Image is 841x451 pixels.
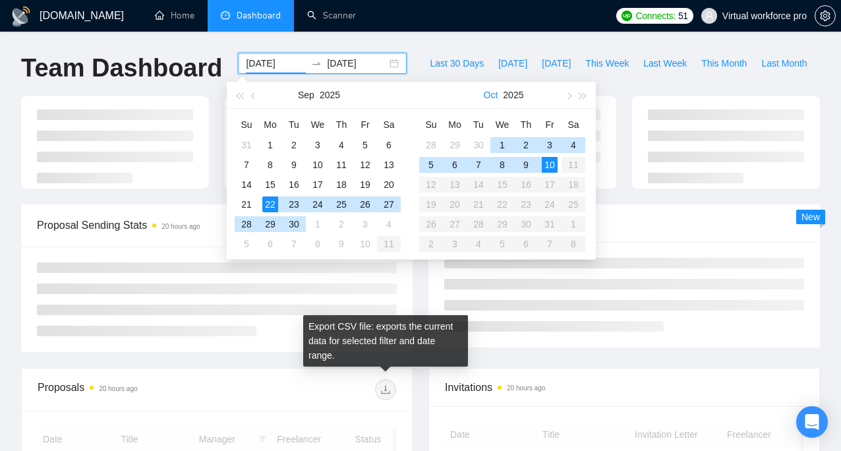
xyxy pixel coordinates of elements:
div: 22 [262,196,278,212]
td: 2025-10-06 [443,155,467,175]
span: Last Week [643,56,687,71]
td: 2025-09-22 [258,195,282,214]
div: 5 [423,157,439,173]
div: 7 [286,236,302,252]
button: 2025 [320,82,340,108]
div: 30 [471,137,486,153]
div: 21 [239,196,254,212]
td: 2025-09-29 [443,135,467,155]
a: homeHome [155,10,194,21]
div: 3 [542,137,558,153]
div: 1 [262,137,278,153]
td: 2025-09-16 [282,175,306,195]
th: We [490,114,514,135]
img: upwork-logo.png [622,11,632,21]
td: 2025-09-03 [306,135,330,155]
td: 2025-10-07 [467,155,490,175]
span: Dashboard [237,10,281,21]
button: [DATE] [535,53,578,74]
div: 5 [239,236,254,252]
td: 2025-09-09 [282,155,306,175]
div: 8 [310,236,326,252]
td: 2025-10-06 [258,234,282,254]
button: [DATE] [491,53,535,74]
button: Oct [484,82,498,108]
td: 2025-09-28 [419,135,443,155]
button: Last Month [754,53,814,74]
div: 13 [381,157,397,173]
td: 2025-10-08 [490,155,514,175]
time: 20 hours ago [507,384,545,392]
td: 2025-08-31 [235,135,258,155]
th: Su [235,114,258,135]
td: 2025-10-09 [514,155,538,175]
td: 2025-10-09 [330,234,353,254]
td: 2025-09-20 [377,175,401,195]
td: 2025-09-27 [377,195,401,214]
th: Sa [377,114,401,135]
div: 2 [286,137,302,153]
button: Sep [298,82,314,108]
td: 2025-10-05 [419,155,443,175]
span: Invitations [445,379,803,396]
span: This Week [585,56,629,71]
th: Mo [258,114,282,135]
div: 19 [357,177,373,193]
td: 2025-09-12 [353,155,377,175]
th: Th [514,114,538,135]
td: 2025-10-04 [377,214,401,234]
td: 2025-09-26 [353,195,377,214]
div: 1 [310,216,326,232]
span: 51 [678,9,688,23]
div: Proposals [38,379,217,400]
button: setting [815,5,836,26]
button: Last Week [636,53,694,74]
button: 2025 [503,82,523,108]
div: 3 [357,216,373,232]
td: 2025-10-08 [306,234,330,254]
div: 3 [310,137,326,153]
img: logo [11,6,32,27]
div: 29 [262,216,278,232]
button: This Week [578,53,636,74]
div: 10 [310,157,326,173]
td: 2025-10-02 [514,135,538,155]
td: 2025-09-01 [258,135,282,155]
div: 7 [239,157,254,173]
span: to [311,58,322,69]
td: 2025-09-24 [306,195,330,214]
div: 9 [518,157,534,173]
th: Tu [282,114,306,135]
th: Th [330,114,353,135]
td: 2025-10-05 [235,234,258,254]
span: Last 30 Days [430,56,484,71]
td: 2025-10-01 [490,135,514,155]
td: 2025-09-15 [258,175,282,195]
td: 2025-09-10 [306,155,330,175]
td: 2025-09-06 [377,135,401,155]
td: 2025-09-07 [235,155,258,175]
td: 2025-10-01 [306,214,330,234]
input: Start date [246,56,306,71]
div: 28 [239,216,254,232]
th: Mo [443,114,467,135]
div: 10 [357,236,373,252]
td: 2025-10-03 [353,214,377,234]
h1: Team Dashboard [21,53,222,84]
div: 15 [262,177,278,193]
th: Fr [538,114,562,135]
div: 30 [286,216,302,232]
div: 1 [494,137,510,153]
td: 2025-09-14 [235,175,258,195]
div: 9 [286,157,302,173]
td: 2025-09-13 [377,155,401,175]
span: [DATE] [542,56,571,71]
div: 12 [357,157,373,173]
div: 27 [381,196,397,212]
td: 2025-09-11 [330,155,353,175]
div: 28 [423,137,439,153]
div: 17 [310,177,326,193]
td: 2025-10-04 [562,135,585,155]
input: End date [327,56,387,71]
td: 2025-10-02 [330,214,353,234]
